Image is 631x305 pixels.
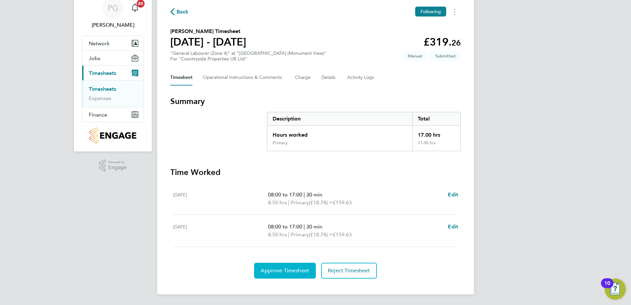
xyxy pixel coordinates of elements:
[170,96,461,279] section: Timesheet
[173,223,268,239] div: [DATE]
[108,165,127,170] span: Engage
[268,199,287,206] span: 8.50 hrs
[604,283,610,292] div: 10
[415,7,446,17] button: Following
[268,231,287,238] span: 8.50 hrs
[177,8,189,16] span: Back
[295,70,311,85] button: Charge
[306,223,322,230] span: 30 min
[89,70,116,76] span: Timesheets
[321,70,337,85] button: Details
[412,112,460,125] div: Total
[89,127,136,144] img: countryside-properties-logo-retina.png
[304,191,305,198] span: |
[89,40,110,47] span: Network
[430,51,461,61] span: This timesheet is Submitted.
[89,112,107,118] span: Finance
[89,55,100,61] span: Jobs
[420,9,441,15] span: Following
[267,126,412,140] div: Hours worked
[82,36,144,51] button: Network
[288,231,289,238] span: |
[268,223,302,230] span: 08:00 to 17:00
[82,80,144,107] div: Timesheets
[108,4,118,12] span: PG
[448,191,458,199] a: Edit
[291,199,309,207] span: Primary
[605,279,626,300] button: Open Resource Center, 10 new notifications
[170,8,189,16] button: Back
[170,27,246,35] h2: [PERSON_NAME] Timesheet
[82,66,144,80] button: Timesheets
[304,223,305,230] span: |
[448,223,458,230] span: Edit
[99,159,127,172] a: Powered byEngage
[254,263,316,279] button: Approve Timesheet
[328,267,370,274] span: Reject Timesheet
[306,191,322,198] span: 30 min
[170,56,327,62] div: For "Countryside Properties UK Ltd"
[261,267,309,274] span: Approve Timesheet
[170,35,246,49] h1: [DATE] - [DATE]
[170,167,461,178] h3: Time Worked
[267,112,461,151] div: Summary
[203,70,284,85] button: Operational Instructions & Comments
[403,51,427,61] span: This timesheet was manually created.
[82,51,144,65] button: Jobs
[423,36,461,48] app-decimal: £319.
[108,159,127,165] span: Powered by
[321,263,377,279] button: Reject Timesheet
[451,38,461,48] span: 26
[291,231,309,239] span: Primary
[82,107,144,122] button: Finance
[89,86,116,92] a: Timesheets
[412,140,460,151] div: 17.00 hrs
[449,7,461,17] button: Timesheets Menu
[170,96,461,107] h3: Summary
[173,191,268,207] div: [DATE]
[82,127,144,144] a: Go to home page
[170,51,327,62] div: "General Labourer (Zone 4)" at "[GEOGRAPHIC_DATA] (Monument View)"
[170,70,192,85] button: Timesheet
[288,199,289,206] span: |
[333,199,352,206] span: £159.63
[309,199,333,206] span: (£18.78) =
[448,191,458,198] span: Edit
[268,191,302,198] span: 08:00 to 17:00
[333,231,352,238] span: £159.63
[89,95,111,101] a: Expenses
[82,21,144,29] span: Paul Griffiths
[412,126,460,140] div: 17.00 hrs
[267,112,412,125] div: Description
[309,231,333,238] span: (£18.78) =
[448,223,458,231] a: Edit
[273,140,288,146] div: Primary
[347,70,375,85] button: Activity Logs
